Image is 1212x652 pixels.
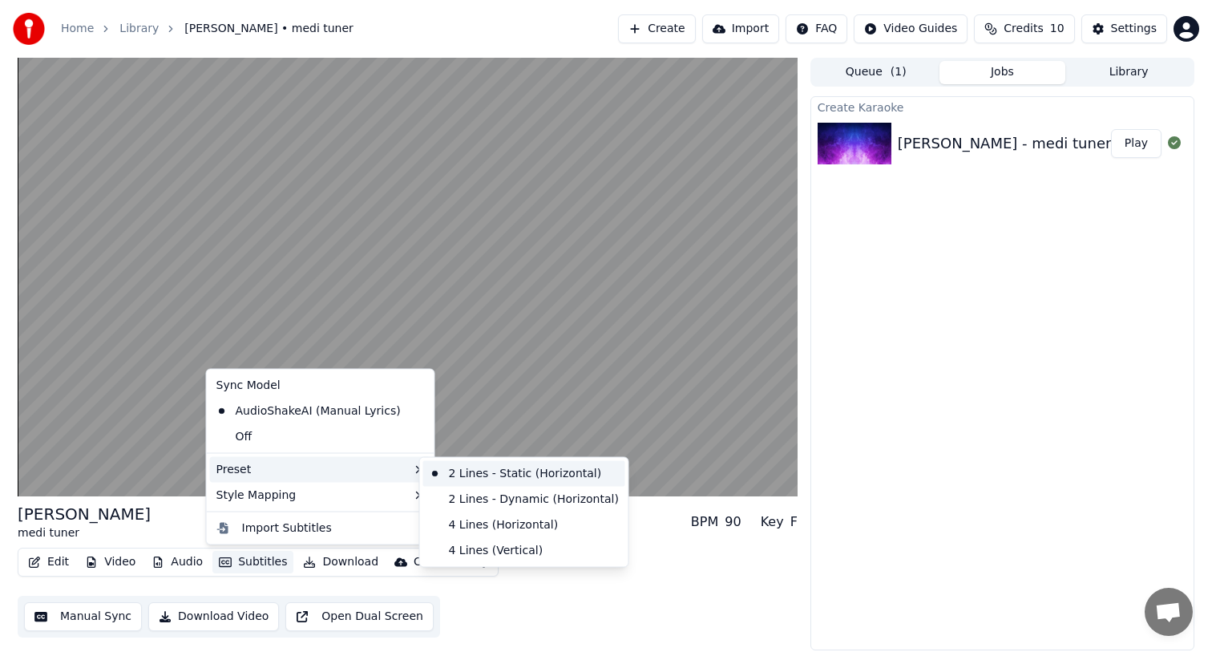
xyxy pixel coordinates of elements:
[811,97,1194,116] div: Create Karaoke
[210,456,431,482] div: Preset
[702,14,779,43] button: Import
[1050,21,1065,37] span: 10
[1145,588,1193,636] div: Open chat
[891,64,907,80] span: ( 1 )
[61,21,353,37] nav: breadcrumb
[974,14,1074,43] button: Credits10
[119,21,159,37] a: Library
[725,512,741,532] div: 90
[285,602,434,631] button: Open Dual Screen
[13,13,45,45] img: youka
[24,602,142,631] button: Manual Sync
[691,512,718,532] div: BPM
[297,551,385,573] button: Download
[18,503,151,525] div: [PERSON_NAME]
[423,537,625,563] div: 4 Lines (Vertical)
[854,14,968,43] button: Video Guides
[184,21,353,37] span: [PERSON_NAME] • medi tuner
[1081,14,1167,43] button: Settings
[414,554,488,570] div: Cloud Library
[761,512,784,532] div: Key
[210,482,431,508] div: Style Mapping
[1065,61,1192,84] button: Library
[423,486,625,512] div: 2 Lines - Dynamic (Horizontal)
[898,132,1186,155] div: [PERSON_NAME] - medi tuner (youtube)
[423,512,625,537] div: 4 Lines (Horizontal)
[79,551,142,573] button: Video
[423,461,625,487] div: 2 Lines - Static (Horizontal)
[212,551,293,573] button: Subtitles
[210,398,407,423] div: AudioShakeAI (Manual Lyrics)
[786,14,847,43] button: FAQ
[61,21,94,37] a: Home
[1111,21,1157,37] div: Settings
[939,61,1066,84] button: Jobs
[1111,129,1161,158] button: Play
[790,512,798,532] div: F
[148,602,279,631] button: Download Video
[210,423,431,449] div: Off
[1004,21,1043,37] span: Credits
[145,551,209,573] button: Audio
[813,61,939,84] button: Queue
[22,551,75,573] button: Edit
[18,525,151,541] div: medi tuner
[618,14,696,43] button: Create
[242,520,332,536] div: Import Subtitles
[210,373,431,399] div: Sync Model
